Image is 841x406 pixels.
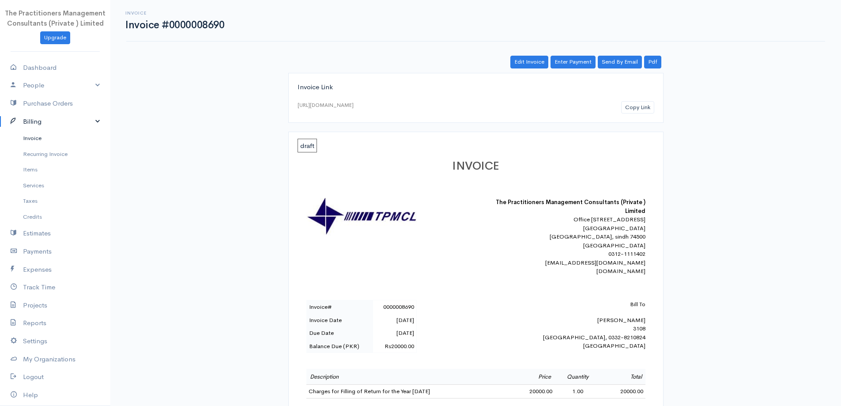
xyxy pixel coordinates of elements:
[373,300,416,314] td: 0000008690
[554,385,601,398] td: 1.00
[306,198,417,235] img: logo-30862.jpg
[306,340,373,353] td: Balance Due (PKR)
[298,101,354,109] div: [URL][DOMAIN_NAME]
[125,11,224,15] h6: Invoice
[551,56,596,68] a: Enter Payment
[510,369,554,385] td: Price
[621,101,654,114] button: Copy Link
[306,160,645,173] h1: INVOICE
[601,369,645,385] td: Total
[554,369,601,385] td: Quantity
[510,385,554,398] td: 20000.00
[125,19,224,30] h1: Invoice #0000008690
[601,385,645,398] td: 20000.00
[491,215,645,276] div: Office [STREET_ADDRESS] [GEOGRAPHIC_DATA] [GEOGRAPHIC_DATA], sindh 74500 [GEOGRAPHIC_DATA] 0312-1...
[306,326,373,340] td: Due Date
[373,340,416,353] td: Rs20000.00
[298,139,317,152] span: draft
[598,56,642,68] a: Send By Email
[5,9,106,27] span: The Practitioners Management Consultants (Private ) Limited
[373,314,416,327] td: [DATE]
[306,300,373,314] td: Invoice#
[40,31,70,44] a: Upgrade
[373,326,416,340] td: [DATE]
[306,314,373,327] td: Invoice Date
[644,56,661,68] a: Pdf
[491,300,645,309] p: Bill To
[491,300,645,350] div: [PERSON_NAME] 3108 [GEOGRAPHIC_DATA], 0332-8210824 [GEOGRAPHIC_DATA]
[496,198,645,215] b: The Practitioners Management Consultants (Private ) Limited
[306,385,510,398] td: Charges for Filling of Return for the Year [DATE]
[510,56,548,68] a: Edit Invoice
[298,82,654,92] div: Invoice Link
[306,369,510,385] td: Description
